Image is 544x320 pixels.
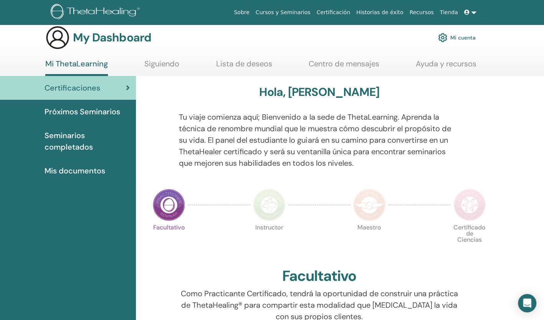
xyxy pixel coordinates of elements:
h2: Facultativo [282,267,356,285]
a: Siguiendo [144,59,179,74]
img: Certificate of Science [453,189,486,221]
a: Lista de deseos [216,59,272,74]
a: Certificación [313,5,353,20]
div: Open Intercom Messenger [518,294,536,312]
p: Certificado de Ciencias [453,224,486,257]
a: Recursos [406,5,437,20]
a: Mi cuenta [438,29,476,46]
span: Próximos Seminarios [45,106,120,117]
p: Instructor [253,224,285,257]
p: Maestro [353,224,385,257]
a: Tienda [437,5,461,20]
span: Mis documentos [45,165,105,176]
p: Tu viaje comienza aquí; Bienvenido a la sede de ThetaLearning. Aprenda la técnica de renombre mun... [179,111,460,169]
a: Cursos y Seminarios [253,5,314,20]
a: Centro de mensajes [309,59,379,74]
img: cog.svg [438,31,447,44]
h3: My Dashboard [73,31,151,45]
img: Master [353,189,385,221]
span: Certificaciones [45,82,100,94]
img: generic-user-icon.jpg [45,25,70,50]
h3: Hola, [PERSON_NAME] [259,85,379,99]
a: Historias de éxito [353,5,406,20]
img: Instructor [253,189,285,221]
img: logo.png [51,4,142,21]
img: Practitioner [153,189,185,221]
span: Seminarios completados [45,130,130,153]
a: Mi ThetaLearning [45,59,108,76]
p: Facultativo [153,224,185,257]
a: Ayuda y recursos [416,59,476,74]
a: Sobre [231,5,252,20]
